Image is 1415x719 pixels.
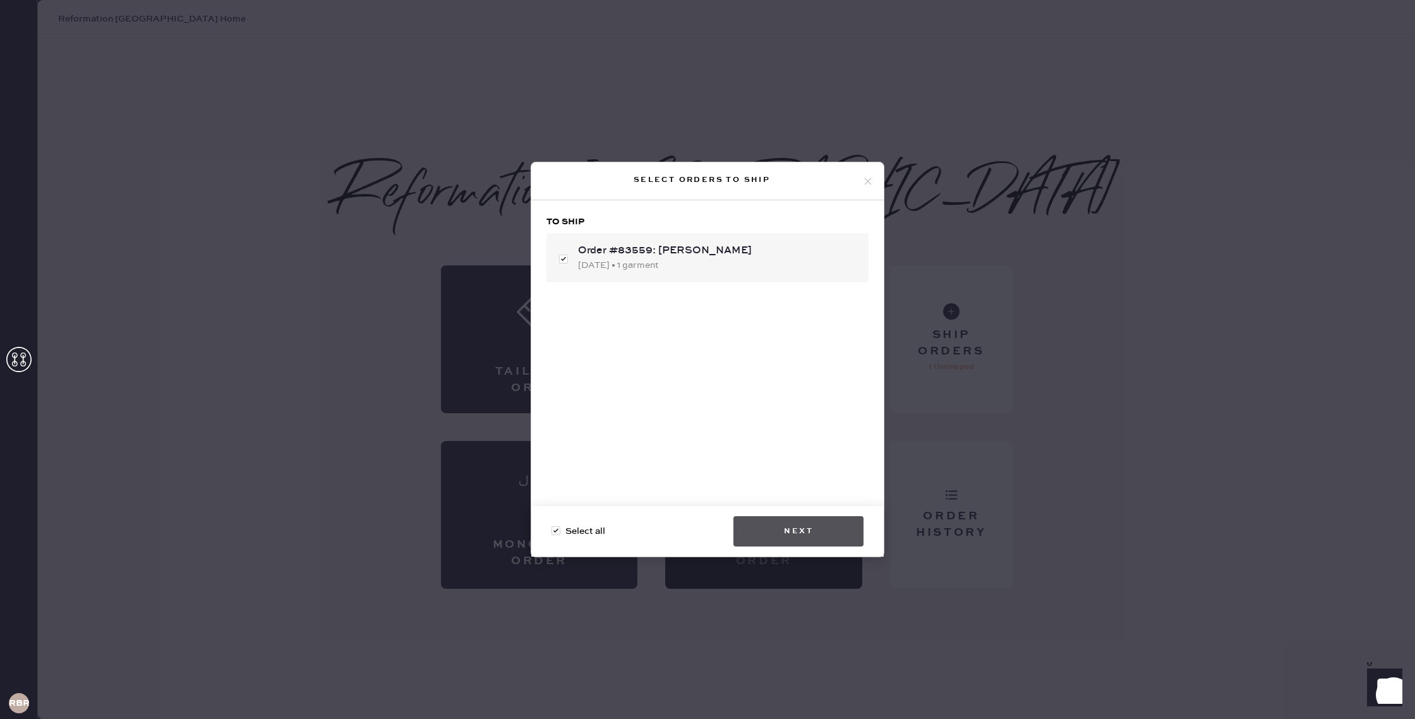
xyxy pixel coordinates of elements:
h3: RBRA [9,699,29,708]
button: Next [733,516,864,547]
iframe: Front Chat [1355,662,1409,716]
div: [DATE] • 1 garment [578,258,858,272]
div: Order #83559: [PERSON_NAME] [578,243,858,258]
span: Select all [565,524,605,538]
div: Select orders to ship [541,172,862,188]
h3: To ship [546,215,869,228]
